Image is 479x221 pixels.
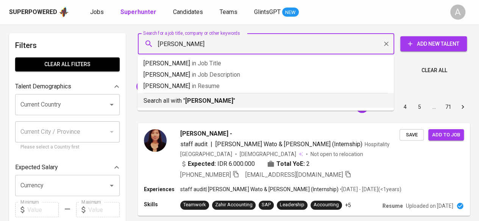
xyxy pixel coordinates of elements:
p: Search all with " " [144,96,388,105]
img: app logo [59,6,69,18]
span: in Resume [192,82,220,90]
span: Add New Talent [406,39,461,49]
b: [PERSON_NAME] [185,97,233,104]
p: [PERSON_NAME] [144,70,388,79]
div: SAP [262,201,271,209]
a: Superpoweredapp logo [9,6,69,18]
p: Talent Demographics [15,82,71,91]
a: Candidates [173,8,204,17]
p: Resume [382,202,403,210]
div: Accounting [314,201,339,209]
div: A [450,5,465,20]
p: Uploaded on [DATE] [406,202,453,210]
a: [PERSON_NAME] -staff audit|[PERSON_NAME] Wato & [PERSON_NAME] (Internship)Hospitality[GEOGRAPHIC_... [138,123,470,216]
input: Value [27,202,59,217]
a: Jobs [90,8,105,17]
div: [PERSON_NAME] [136,80,191,93]
p: Expected Salary [15,163,58,172]
p: Skills [144,201,180,208]
div: Expected Salary [15,160,120,175]
div: [GEOGRAPHIC_DATA] [180,150,232,158]
a: Teams [220,8,239,17]
p: +5 [345,201,351,209]
span: Jobs [90,8,104,15]
button: Save [399,129,424,141]
p: [PERSON_NAME] [144,59,388,68]
b: Superhunter [120,8,156,15]
button: Add New Talent [400,36,467,51]
button: Go to page 5 [413,101,426,113]
span: staff audit [180,141,208,148]
button: Clear [381,39,392,49]
button: Go to next page [457,101,469,113]
p: Experiences [144,185,180,193]
span: NEW [282,9,299,16]
span: | [211,140,212,149]
b: Expected: [188,159,216,168]
span: [PHONE_NUMBER] [180,171,231,178]
div: Zahir Accounting [215,201,253,209]
button: Go to page 4 [399,101,411,113]
img: f39f563dac38a5b91d5552303f9ee502.jpg [144,129,167,152]
span: Teams [220,8,237,15]
div: Superpowered [9,8,57,17]
p: [PERSON_NAME] [144,82,388,91]
button: Clear All filters [15,57,120,71]
b: Total YoE: [276,159,305,168]
span: in Job Title [192,60,221,67]
a: GlintsGPT NEW [254,8,299,17]
p: Please select a Country first [20,144,114,151]
span: Candidates [173,8,203,15]
span: [DEMOGRAPHIC_DATA] [240,150,297,158]
span: Hospitality [365,141,390,147]
a: Superhunter [120,8,158,17]
button: Clear All [418,63,450,77]
nav: pagination navigation [340,101,470,113]
span: [EMAIL_ADDRESS][DOMAIN_NAME] [245,171,343,178]
span: Save [403,131,420,139]
span: Add to job [432,131,460,139]
span: Clear All [421,66,447,75]
button: Open [106,180,117,191]
p: staff audit | [PERSON_NAME] Wato & [PERSON_NAME] (Internship) [180,185,339,193]
div: … [428,103,440,111]
button: Add to job [428,129,464,141]
span: [PERSON_NAME] Wato & [PERSON_NAME] (Internship) [215,141,362,148]
div: Talent Demographics [15,79,120,94]
button: Open [106,99,117,110]
span: [PERSON_NAME] [136,83,183,90]
p: Not open to relocation [310,150,363,158]
span: [PERSON_NAME] - [180,129,232,138]
div: Leadership [280,201,304,209]
div: Teamwork [183,201,206,209]
span: Clear All filters [21,60,114,69]
div: IDR 6.000.000 [180,159,255,168]
p: • [DATE] - [DATE] ( <1 years ) [339,185,401,193]
input: Value [88,202,120,217]
h6: Filters [15,39,120,51]
button: Go to page 71 [442,101,454,113]
span: GlintsGPT [254,8,281,15]
span: 2 [306,159,310,168]
span: in Job Description [192,71,240,78]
